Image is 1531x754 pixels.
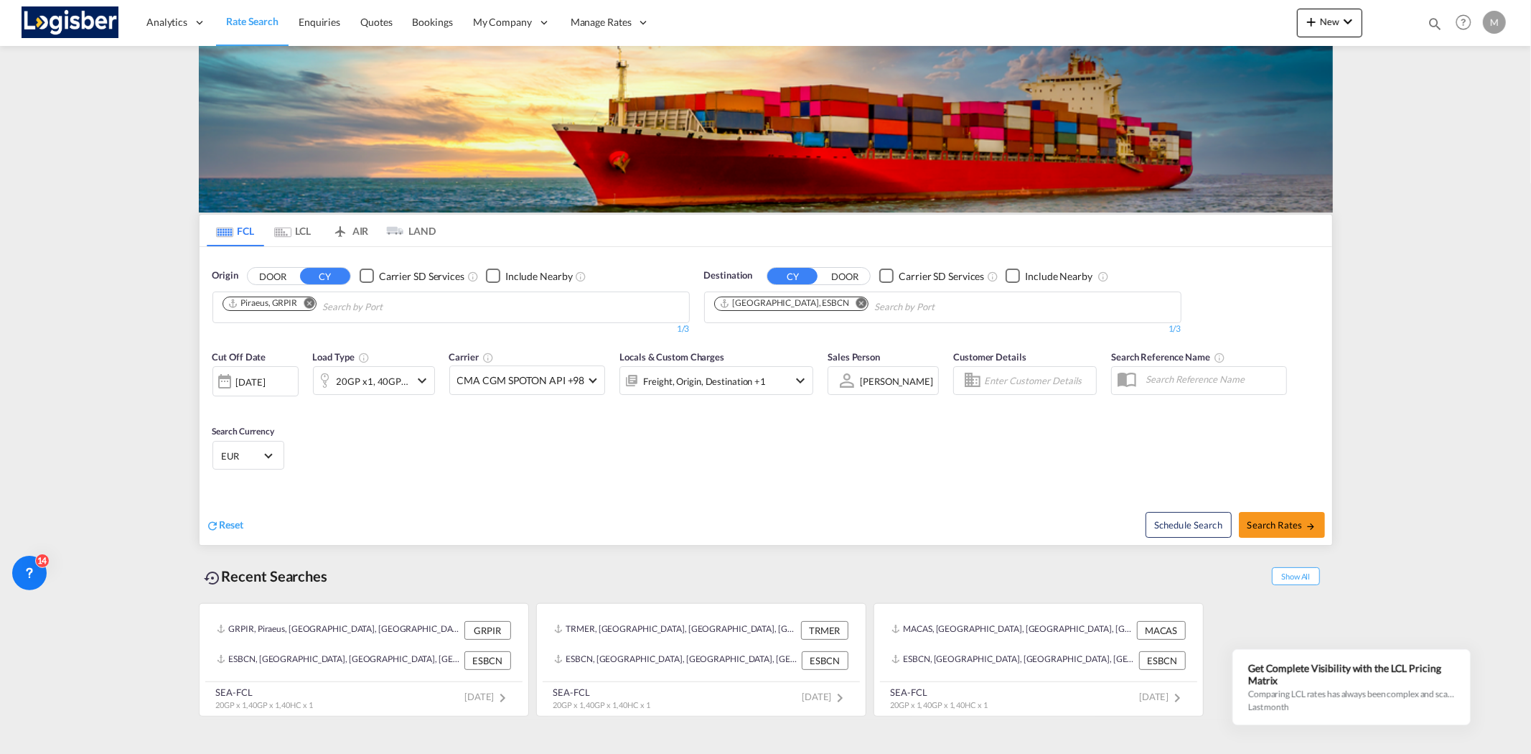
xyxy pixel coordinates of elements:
[1137,621,1186,640] div: MACAS
[199,560,334,592] div: Recent Searches
[891,686,988,699] div: SEA-FCL
[212,426,275,437] span: Search Currency
[212,351,266,363] span: Cut Off Date
[457,373,585,388] span: CMA CGM SPOTON API +98
[704,269,753,283] span: Destination
[220,445,276,466] md-select: Select Currency: € EUREuro
[1272,567,1319,585] span: Show All
[222,450,262,462] span: EUR
[858,371,935,391] md-select: Sales Person: Maria Pilan
[891,700,988,709] span: 20GP x 1, 40GP x 1, 40HC x 1
[216,686,313,699] div: SEA-FCL
[358,352,370,363] md-icon: icon-information-outline
[1339,13,1357,30] md-icon: icon-chevron-down
[264,215,322,246] md-tab-item: LCL
[719,297,853,309] div: Press delete to remove this chip.
[464,691,511,702] span: [DATE]
[984,370,1092,391] input: Enter Customer Details
[212,323,690,335] div: 1/3
[207,518,244,534] div: icon-refreshReset
[860,376,933,387] div: [PERSON_NAME]
[1239,512,1325,538] button: Search Ratesicon-arrow-right
[1025,269,1092,284] div: Include Nearby
[217,621,461,640] div: GRPIR, Piraeus, Greece, Southern Europe, Europe
[199,46,1333,213] img: LCL+%26+FCL+BACKGROUND.png
[217,651,461,670] div: ESBCN, Barcelona, Spain, Southern Europe, Europe
[1483,11,1506,34] div: M
[379,269,464,284] div: Carrier SD Services
[1169,689,1186,707] md-icon: icon-chevron-right
[536,603,866,717] recent-search-card: TRMER, [GEOGRAPHIC_DATA], [GEOGRAPHIC_DATA], [GEOGRAPHIC_DATA], [GEOGRAPHIC_DATA] TRMERESBCN, [GE...
[205,569,222,587] md-icon: icon-backup-restore
[1146,512,1232,538] button: Note: By default Schedule search will only considerorigin ports, destination ports and cut off da...
[413,16,453,28] span: Bookings
[1427,16,1443,32] md-icon: icon-magnify
[505,269,573,284] div: Include Nearby
[1303,13,1320,30] md-icon: icon-plus 400-fg
[874,296,1011,319] input: Chips input.
[801,621,848,640] div: TRMER
[891,621,1133,640] div: MACAS, Casablanca, Morocco, Northern Africa, Africa
[495,689,512,707] md-icon: icon-chevron-right
[467,271,479,282] md-icon: Unchecked: Search for CY (Container Yard) services for all selected carriers.Checked : Search for...
[322,296,459,319] input: Chips input.
[313,351,370,363] span: Load Type
[360,269,464,284] md-checkbox: Checkbox No Ink
[704,323,1181,335] div: 1/3
[832,689,849,707] md-icon: icon-chevron-right
[1097,271,1109,282] md-icon: Unchecked: Ignores neighbouring ports when fetching rates.Checked : Includes neighbouring ports w...
[379,215,436,246] md-tab-item: LAND
[571,15,632,29] span: Manage Rates
[1427,16,1443,37] div: icon-magnify
[294,297,316,312] button: Remove
[212,366,299,396] div: [DATE]
[953,351,1026,363] span: Customer Details
[828,351,880,363] span: Sales Person
[1139,651,1186,670] div: ESBCN
[879,269,984,284] md-checkbox: Checkbox No Ink
[212,269,238,283] span: Origin
[802,651,848,670] div: ESBCN
[226,15,278,27] span: Rate Search
[1006,269,1092,284] md-checkbox: Checkbox No Ink
[1451,10,1483,36] div: Help
[482,352,494,363] md-icon: The selected Trucker/Carrierwill be displayed in the rate results If the rates are from another f...
[792,372,809,389] md-icon: icon-chevron-down
[449,351,494,363] span: Carrier
[146,15,187,29] span: Analytics
[1297,9,1362,37] button: icon-plus 400-fgNewicon-chevron-down
[313,366,435,395] div: 20GP x1 40GP x1 40HC x1icon-chevron-down
[220,518,244,531] span: Reset
[1247,519,1316,531] span: Search Rates
[1303,16,1357,27] span: New
[619,366,813,395] div: Freight Origin Destination Factory Stuffingicon-chevron-down
[228,297,301,309] div: Press delete to remove this chip.
[712,292,1017,319] md-chips-wrap: Chips container. Use arrow keys to select chips.
[802,691,848,702] span: [DATE]
[220,292,465,319] md-chips-wrap: Chips container. Use arrow keys to select chips.
[199,603,529,717] recent-search-card: GRPIR, Piraeus, [GEOGRAPHIC_DATA], [GEOGRAPHIC_DATA], [GEOGRAPHIC_DATA] GRPIRESBCN, [GEOGRAPHIC_D...
[236,376,266,388] div: [DATE]
[987,271,998,282] md-icon: Unchecked: Search for CY (Container Yard) services for all selected carriers.Checked : Search for...
[248,268,298,284] button: DOOR
[719,297,850,309] div: Barcelona, ESBCN
[207,215,436,246] md-pagination-wrapper: Use the left and right arrow keys to navigate between tabs
[820,268,870,284] button: DOOR
[212,395,223,414] md-datepicker: Select
[22,6,118,39] img: d7a75e507efd11eebffa5922d020a472.png
[473,15,532,29] span: My Company
[1138,368,1286,390] input: Search Reference Name
[200,247,1332,545] div: OriginDOOR CY Checkbox No InkUnchecked: Search for CY (Container Yard) services for all selected ...
[643,371,766,391] div: Freight Origin Destination Factory Stuffing
[846,297,868,312] button: Remove
[486,269,573,284] md-checkbox: Checkbox No Ink
[1139,691,1186,702] span: [DATE]
[576,271,587,282] md-icon: Unchecked: Ignores neighbouring ports when fetching rates.Checked : Includes neighbouring ports w...
[553,700,650,709] span: 20GP x 1, 40GP x 1, 40HC x 1
[874,603,1204,717] recent-search-card: MACAS, [GEOGRAPHIC_DATA], [GEOGRAPHIC_DATA], [GEOGRAPHIC_DATA], [GEOGRAPHIC_DATA] MACASESBCN, [GE...
[619,351,724,363] span: Locals & Custom Charges
[413,372,431,389] md-icon: icon-chevron-down
[767,268,818,284] button: CY
[228,297,298,309] div: Piraeus, GRPIR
